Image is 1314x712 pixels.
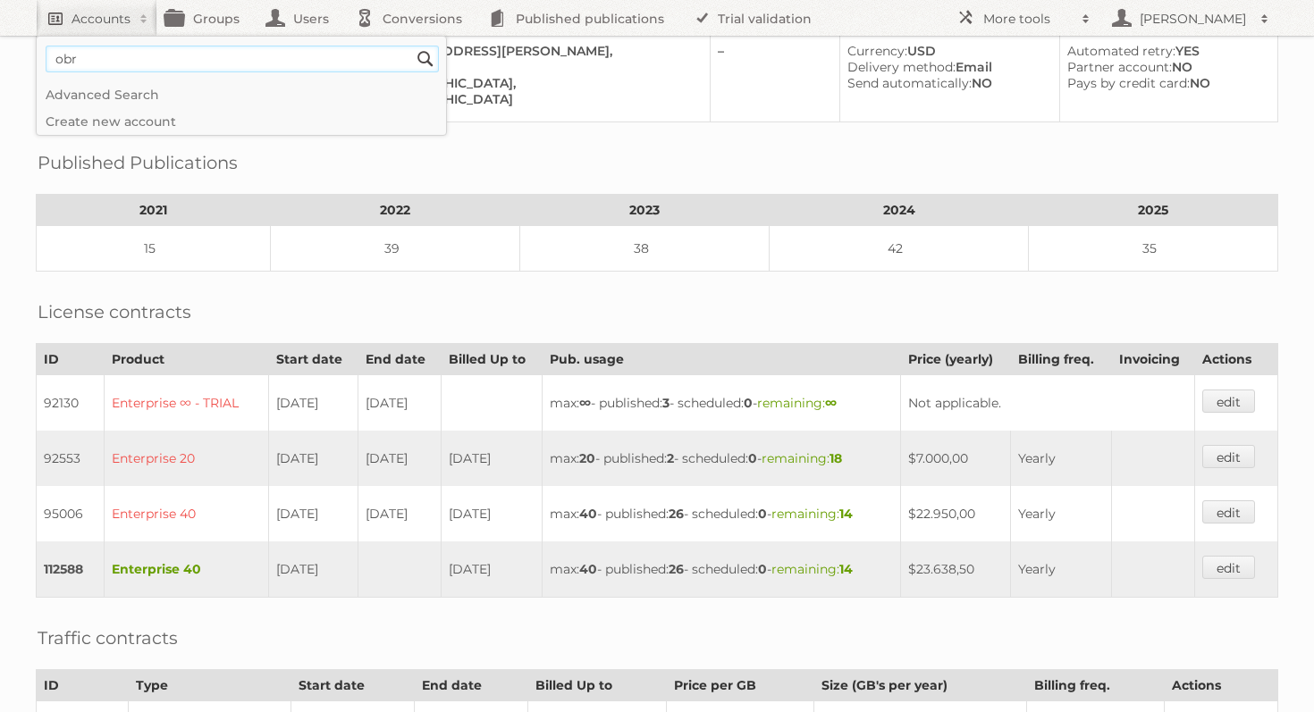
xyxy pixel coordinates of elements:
strong: 18 [830,450,842,466]
td: [DATE] [441,431,542,486]
th: Billing freq. [1027,670,1165,701]
strong: 0 [758,561,767,577]
td: $22.950,00 [901,486,1011,541]
th: Invoicing [1111,344,1195,375]
th: 2021 [37,195,271,226]
strong: ∞ [825,395,837,411]
td: 39 [271,226,520,272]
div: YES [1067,43,1263,59]
td: max: - published: - scheduled: - [543,541,901,598]
td: – [710,29,839,122]
th: Actions [1195,344,1278,375]
td: Yearly [1011,431,1111,486]
th: 2022 [271,195,520,226]
strong: 0 [744,395,753,411]
th: Size (GB's per year) [813,670,1027,701]
td: [DATE] [268,431,358,486]
th: 2025 [1029,195,1278,226]
td: 35 [1029,226,1278,272]
span: Send automatically: [847,75,972,91]
a: edit [1202,556,1255,579]
td: 15 [37,226,271,272]
th: End date [358,344,442,375]
h2: More tools [983,10,1073,28]
td: [DATE] [268,375,358,431]
th: 2023 [520,195,770,226]
td: max: - published: - scheduled: - [543,375,901,431]
strong: 20 [579,450,595,466]
div: [STREET_ADDRESS][PERSON_NAME], [375,43,695,59]
strong: ∞ [579,395,591,411]
td: $7.000,00 [901,431,1011,486]
input: Search [412,46,439,72]
a: edit [1202,500,1255,524]
h2: Traffic contracts [38,624,178,651]
strong: 40 [579,561,597,577]
td: 92130 [37,375,105,431]
td: max: - published: - scheduled: - [543,431,901,486]
a: edit [1202,445,1255,468]
h2: [PERSON_NAME] [1135,10,1251,28]
th: Start date [268,344,358,375]
div: [GEOGRAPHIC_DATA], [375,75,695,91]
td: [DATE] [358,375,442,431]
td: [DATE] [268,541,358,598]
td: Enterprise 40 [105,541,269,598]
th: Billed Up to [527,670,667,701]
td: Not applicable. [901,375,1195,431]
td: Enterprise 40 [105,486,269,541]
td: Enterprise 20 [105,431,269,486]
td: [DATE] [268,486,358,541]
strong: 14 [839,506,853,522]
a: edit [1202,390,1255,413]
div: [GEOGRAPHIC_DATA] [375,91,695,107]
div: USD [847,43,1045,59]
th: Start date [291,670,414,701]
div: NO [1067,75,1263,91]
strong: 2 [667,450,674,466]
td: 38 [520,226,770,272]
span: Currency: [847,43,907,59]
h2: License contracts [38,298,191,325]
span: Delivery method: [847,59,956,75]
strong: 26 [669,506,684,522]
td: 42 [770,226,1029,272]
td: $23.638,50 [901,541,1011,598]
strong: 26 [669,561,684,577]
th: Pub. usage [543,344,901,375]
div: NO [1067,59,1263,75]
td: 112588 [37,541,105,598]
th: ID [37,344,105,375]
td: Enterprise ∞ - TRIAL [105,375,269,431]
td: Yearly [1011,541,1111,598]
td: [DATE] [358,486,442,541]
th: Price per GB [667,670,814,701]
th: Actions [1165,670,1278,701]
strong: 0 [748,450,757,466]
div: NO [847,75,1045,91]
th: Billed Up to [441,344,542,375]
th: 2024 [770,195,1029,226]
span: remaining: [771,561,853,577]
th: Type [128,670,291,701]
th: Billing freq. [1011,344,1111,375]
span: Pays by credit card: [1067,75,1190,91]
td: Yearly [1011,486,1111,541]
a: Advanced Search [37,81,446,108]
span: remaining: [757,395,837,411]
strong: 14 [839,561,853,577]
span: Partner account: [1067,59,1172,75]
td: 92553 [37,431,105,486]
td: [DATE] [358,431,442,486]
span: remaining: [762,450,842,466]
strong: 3 [662,395,670,411]
td: [DATE] [441,486,542,541]
strong: 40 [579,506,597,522]
span: Automated retry: [1067,43,1175,59]
h2: Accounts [72,10,131,28]
th: End date [414,670,527,701]
td: [DATE] [441,541,542,598]
a: Create new account [37,108,446,135]
td: max: - published: - scheduled: - [543,486,901,541]
div: 60007-6118, [375,59,695,75]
